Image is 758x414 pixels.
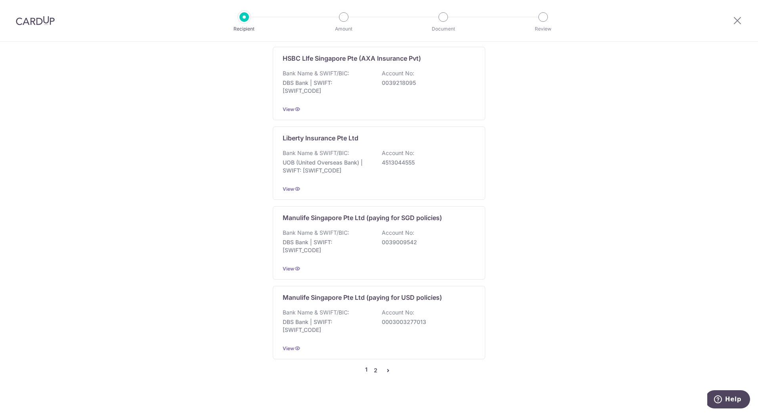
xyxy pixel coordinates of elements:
p: Account No: [382,69,414,77]
p: Bank Name & SWIFT/BIC: [283,309,349,316]
p: UOB (United Overseas Bank) | SWIFT: [SWIFT_CODE] [283,159,371,174]
p: DBS Bank | SWIFT: [SWIFT_CODE] [283,318,371,334]
p: 0039009542 [382,238,471,246]
p: Manulife Singapore Pte Ltd (paying for USD policies) [283,293,442,302]
a: 2 [371,366,380,375]
p: Account No: [382,149,414,157]
p: Account No: [382,229,414,237]
p: DBS Bank | SWIFT: [SWIFT_CODE] [283,79,371,95]
p: HSBC LIfe Singapore Pte (AXA Insurance Pvt) [283,54,421,63]
p: 4513044555 [382,159,471,167]
p: Amount [314,25,373,33]
a: View [283,186,294,192]
img: CardUp [16,16,55,25]
p: Account No: [382,309,414,316]
iframe: Opens a widget where you can find more information [707,390,750,410]
p: Bank Name & SWIFT/BIC: [283,149,349,157]
li: 1 [365,366,368,375]
a: View [283,266,294,272]
p: Document [414,25,473,33]
p: Review [514,25,572,33]
p: Liberty Insurance Pte Ltd [283,133,358,143]
nav: pager [273,366,485,375]
p: 0039218095 [382,79,471,87]
p: Manulife Singapore Pte Ltd (paying for SGD policies) [283,213,442,222]
p: Bank Name & SWIFT/BIC: [283,69,349,77]
p: 0003003277013 [382,318,471,326]
a: View [283,106,294,112]
p: DBS Bank | SWIFT: [SWIFT_CODE] [283,238,371,254]
p: Recipient [215,25,274,33]
a: View [283,345,294,351]
p: Bank Name & SWIFT/BIC: [283,229,349,237]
